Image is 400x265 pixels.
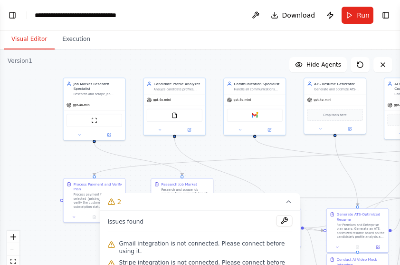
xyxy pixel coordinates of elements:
div: Analyze candidate profiles, resumes, and qualifications to match them with relevant job opportuni... [154,87,202,91]
div: Version 1 [8,57,32,65]
button: Open in side panel [335,126,364,132]
div: ATS Resume Generator [314,81,362,87]
div: For Premium and Enterprise plan users: Generate an ATS-optimized resume based on the candidate's ... [337,223,385,239]
div: ATS Resume GeneratorGenerate and optimize ATS-friendly resumes for {job_domain} positions based o... [304,78,366,134]
div: Job Market Research Specialist [74,81,122,91]
span: Drop tools here [324,112,347,118]
div: Handle all communications between candidates and employers, including sending job notifications, ... [234,87,282,91]
img: FileReadTool [171,112,178,118]
button: Open in side panel [175,127,203,133]
div: Generate ATS-Optimized Resume [337,212,385,222]
button: 2 [100,193,300,211]
div: Job Market Research SpecialistResearch and scrape job postings from major job boards for {job_dom... [63,78,126,140]
div: Communication Specialist [234,81,282,87]
div: Research Job MarketResearch and scrape job postings from major job boards (LinkedIn, Indeed, Glas... [151,178,213,217]
span: Hide Agents [306,61,341,69]
button: zoom out [7,243,19,255]
div: Candidate Profile AnalyzerAnalyze candidate profiles, resumes, and qualifications to match them w... [143,78,206,135]
button: Show right sidebar [379,9,392,22]
span: Gmail integration is not connected. Please connect before using it. [119,240,293,255]
span: gpt-4o-mini [73,103,91,107]
button: No output available [347,244,368,250]
div: Process Payment and Verify PlanProcess payment for the selected {pricing_plan} and verify the cus... [63,178,126,222]
img: Gmail [252,112,258,118]
img: ScrapeWebsiteTool [91,118,97,124]
div: Candidate Profile Analyzer [154,81,202,87]
span: Issues found [108,218,144,226]
span: 2 [117,197,122,206]
div: Research and scrape job postings from major job boards for {job_domain} positions, analyzing mark... [74,92,122,96]
g: Edge from be8d6936-a48a-47d1-a3a6-55bc9ea8563b to eb78aa8f-6da6-4f58-9216-6ec43b4c7f8c [333,137,360,206]
g: Edge from 1c359ddc-3ec6-479c-9dc4-a2d5f0ccb0fc to 65d4bb36-8c84-4ec7-91d4-573532bea00b [172,138,272,206]
button: Execution [55,29,98,49]
span: gpt-4o-mini [153,98,171,102]
button: Open in side panel [369,244,386,250]
div: Generate and optimize ATS-friendly resumes for {job_domain} positions based on candidate profile ... [314,87,362,91]
button: zoom in [7,231,19,243]
button: Download [267,7,319,24]
button: Visual Editor [4,29,55,49]
g: Edge from a20c6369-3fc6-403c-8bd7-bd4e04ddb17c to c466e1e1-3b74-40cb-bf22-d77085d6c14a [92,143,184,176]
div: Research and scrape job postings from major job boards (LinkedIn, Indeed, Glassdoor) for {job_dom... [161,187,210,204]
button: Open in side panel [95,132,124,138]
button: Show left sidebar [6,9,19,22]
nav: breadcrumb [35,10,142,20]
button: No output available [84,214,105,220]
div: Communication SpecialistHandle all communications between candidates and employers, including sen... [223,78,286,135]
div: Process Payment and Verify Plan [74,182,122,192]
button: Run [342,7,373,24]
span: Run [357,10,370,20]
div: Process payment for the selected {pricing_plan} and verify the customer's subscription status. Cr... [74,193,122,209]
div: Generate ATS-Optimized ResumeFor Premium and Enterprise plan users: Generate an ATS-optimized res... [326,208,389,253]
button: Open in side panel [255,127,284,133]
div: Analyze Candidate ProfileAnalyze the provided candidate resume/profile to extract key information... [238,208,301,248]
button: Hide Agents [289,57,347,72]
div: Research Job Market [161,182,197,187]
span: gpt-4o-mini [314,98,331,102]
span: Download [282,10,315,20]
span: gpt-4o-mini [233,98,251,102]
